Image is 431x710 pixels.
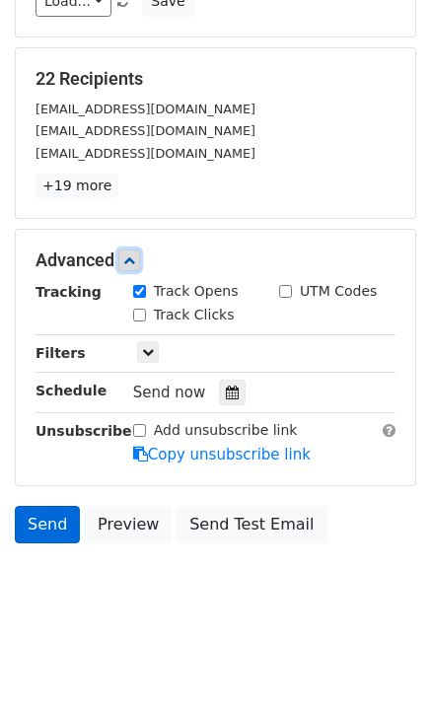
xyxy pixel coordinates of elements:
a: Send [15,506,80,543]
strong: Filters [36,345,86,361]
h5: 22 Recipients [36,68,395,90]
strong: Unsubscribe [36,423,132,439]
strong: Tracking [36,284,102,300]
iframe: Chat Widget [332,615,431,710]
small: [EMAIL_ADDRESS][DOMAIN_NAME] [36,102,255,116]
small: [EMAIL_ADDRESS][DOMAIN_NAME] [36,146,255,161]
span: Send now [133,384,206,401]
a: +19 more [36,174,118,198]
label: Add unsubscribe link [154,420,298,441]
strong: Schedule [36,383,107,398]
a: Preview [85,506,172,543]
div: Tiện ích trò chuyện [332,615,431,710]
a: Copy unsubscribe link [133,446,311,463]
h5: Advanced [36,249,395,271]
label: UTM Codes [300,281,377,302]
label: Track Opens [154,281,239,302]
label: Track Clicks [154,305,235,325]
small: [EMAIL_ADDRESS][DOMAIN_NAME] [36,123,255,138]
a: Send Test Email [177,506,326,543]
